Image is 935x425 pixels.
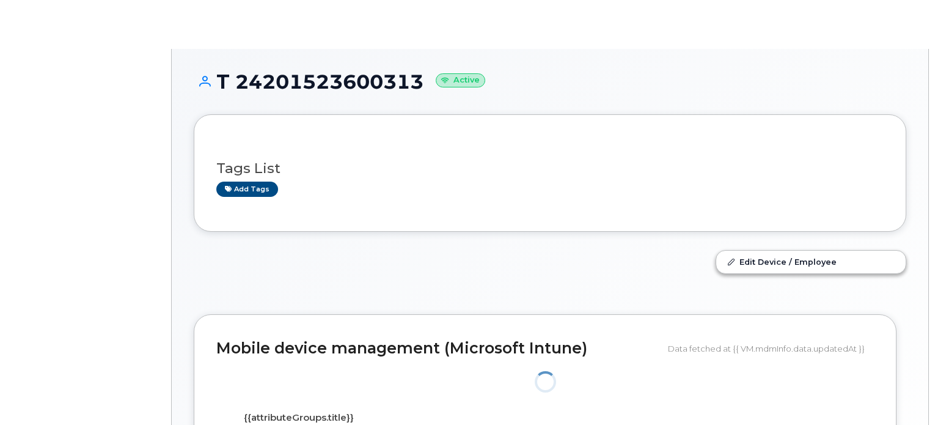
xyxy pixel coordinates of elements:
h2: Mobile device management (Microsoft Intune) [216,340,659,357]
h1: T 24201523600313 [194,71,906,92]
a: Add tags [216,182,278,197]
h3: Tags List [216,161,884,176]
a: Edit Device / Employee [716,251,906,273]
small: Active [436,73,485,87]
div: Data fetched at {{ VM.mdmInfo.data.updatedAt }} [668,337,874,360]
h4: {{attributeGroups.title}} [226,413,372,423]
